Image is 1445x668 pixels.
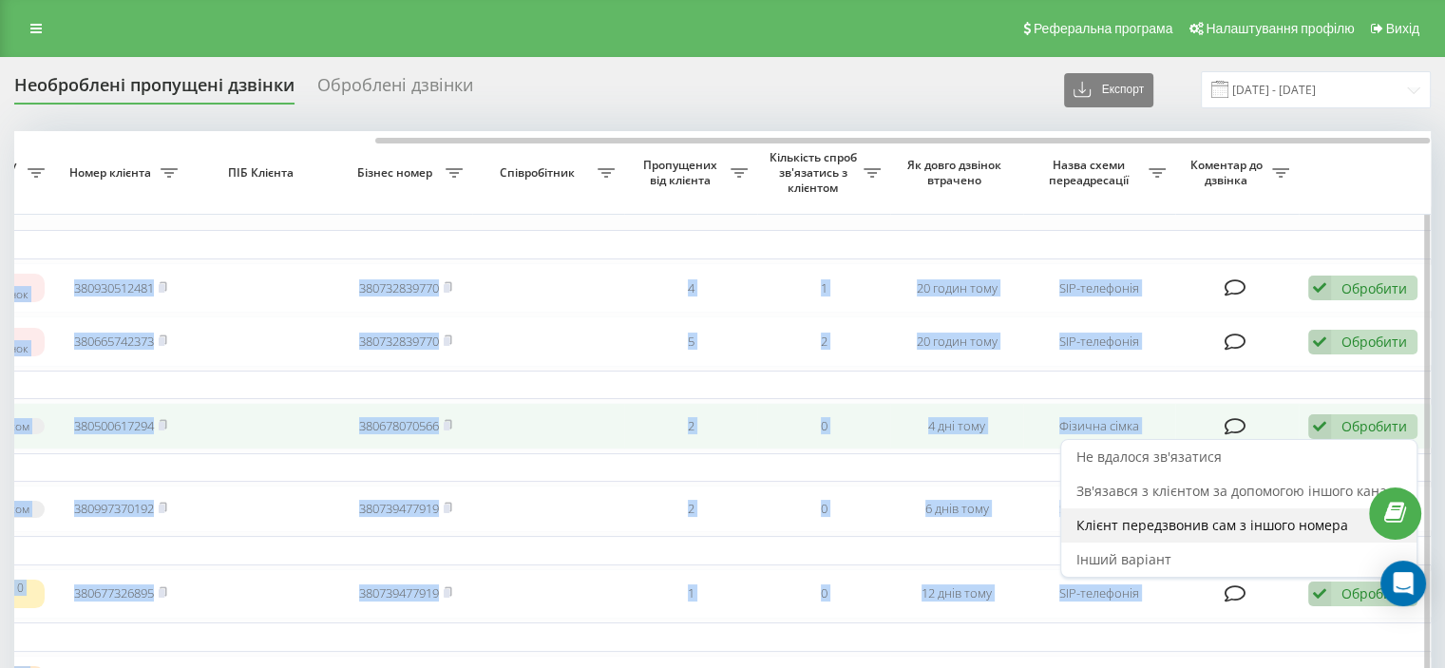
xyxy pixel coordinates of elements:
span: Вихід [1386,21,1419,36]
td: 12 днів тому [890,569,1023,620]
div: Обробити [1341,584,1407,602]
a: 380739477919 [359,500,439,517]
td: 6 днів тому [890,486,1023,532]
span: Налаштування профілю [1206,21,1354,36]
td: SIP-телефонія [1023,263,1175,314]
span: Коментар до дзвінка [1185,158,1272,187]
td: 2 [757,316,890,367]
span: Як довго дзвінок втрачено [905,158,1008,187]
div: Оброблені дзвінки [317,75,473,105]
td: 2 [624,403,757,449]
span: Реферальна програма [1034,21,1173,36]
span: Пропущених від клієнта [634,158,731,187]
span: Номер клієнта [64,165,161,181]
span: Не вдалося зв'язатися [1076,448,1222,466]
div: Обробити [1341,279,1407,297]
a: 380677326895 [74,584,154,601]
span: Бізнес номер [349,165,446,181]
td: 4 дні тому [890,403,1023,449]
td: SIP-телефонія [1023,486,1175,532]
a: 380997370192 [74,500,154,517]
button: Експорт [1064,73,1153,107]
div: Open Intercom Messenger [1380,561,1426,606]
span: Співробітник [482,165,598,181]
span: Зв'язався з клієнтом за допомогою іншого каналу [1076,482,1401,500]
a: 380739477919 [359,584,439,601]
td: 0 [757,569,890,620]
a: 380500617294 [74,417,154,434]
td: 20 годин тому [890,263,1023,314]
span: Кількість спроб зв'язатись з клієнтом [767,150,864,195]
td: 20 годин тому [890,316,1023,367]
div: Обробити [1341,417,1407,435]
td: 0 [757,486,890,532]
td: 2 [624,486,757,532]
td: 0 [757,403,890,449]
td: Фізична сімка [1023,403,1175,449]
span: Інший варіант [1076,550,1171,568]
td: SIP-телефонія [1023,569,1175,620]
div: Обробити [1341,333,1407,351]
a: 380930512481 [74,279,154,296]
span: Клієнт передзвонив сам з іншого номера [1076,516,1348,534]
td: 5 [624,316,757,367]
span: Назва схеми переадресації [1033,158,1149,187]
td: 1 [624,569,757,620]
span: ПІБ Клієнта [203,165,323,181]
a: 380732839770 [359,333,439,350]
a: 380732839770 [359,279,439,296]
div: Необроблені пропущені дзвінки [14,75,295,105]
td: 1 [757,263,890,314]
a: 380665742373 [74,333,154,350]
a: 380678070566 [359,417,439,434]
td: 4 [624,263,757,314]
td: SIP-телефонія [1023,316,1175,367]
